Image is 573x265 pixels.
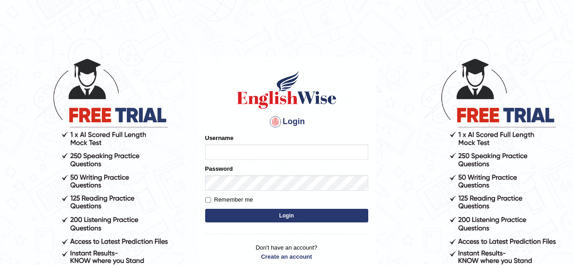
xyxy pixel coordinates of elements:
[235,69,338,110] img: Logo of English Wise sign in for intelligent practice with AI
[205,195,253,204] label: Remember me
[205,252,368,261] a: Create an account
[205,197,211,203] input: Remember me
[205,115,368,129] h4: Login
[205,134,234,142] label: Username
[205,164,233,173] label: Password
[205,209,368,222] button: Login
